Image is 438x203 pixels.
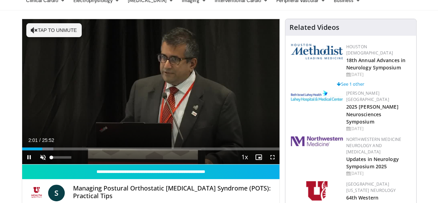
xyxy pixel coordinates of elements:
button: Pause [22,150,36,164]
a: Northwestern Medicine Neurology and [MEDICAL_DATA] [346,136,402,155]
img: e7977282-282c-4444-820d-7cc2733560fd.jpg.150x105_q85_autocrop_double_scale_upscale_version-0.2.jpg [291,90,343,102]
a: Houston [DEMOGRAPHIC_DATA] [346,44,393,56]
button: Tap to unmute [26,23,82,37]
div: [DATE] [346,126,411,132]
div: [DATE] [346,71,411,78]
a: [GEOGRAPHIC_DATA][US_STATE] Neurology [346,181,396,193]
button: Unmute [36,150,50,164]
video-js: Video Player [22,19,279,164]
a: 18th Annual Advances in Neurology Symposium [346,57,405,71]
div: [DATE] [346,170,411,177]
h4: Related Videos [289,23,339,32]
h4: Managing Postural Orthostatic [MEDICAL_DATA] Syndrome (POTS): Practical Tips [73,185,274,200]
div: Volume Level [52,156,71,159]
button: Fullscreen [266,150,279,164]
span: / [39,137,41,143]
a: S [48,185,65,201]
button: Enable picture-in-picture mode [252,150,266,164]
img: University of Utah Neurology [28,185,45,201]
div: Progress Bar [22,147,279,150]
img: 5e4488cc-e109-4a4e-9fd9-73bb9237ee91.png.150x105_q85_autocrop_double_scale_upscale_version-0.2.png [291,44,343,59]
button: Playback Rate [238,150,252,164]
span: 25:52 [42,137,54,143]
span: 2:01 [28,137,38,143]
img: 2a462fb6-9365-492a-ac79-3166a6f924d8.png.150x105_q85_autocrop_double_scale_upscale_version-0.2.jpg [291,136,343,146]
a: See 1 other [337,81,364,87]
a: Updates in Neurology Symposium 2025 [346,156,399,170]
a: 2025 [PERSON_NAME] Neurosciences Symposium [346,103,399,125]
a: [PERSON_NAME][GEOGRAPHIC_DATA] [346,90,389,102]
